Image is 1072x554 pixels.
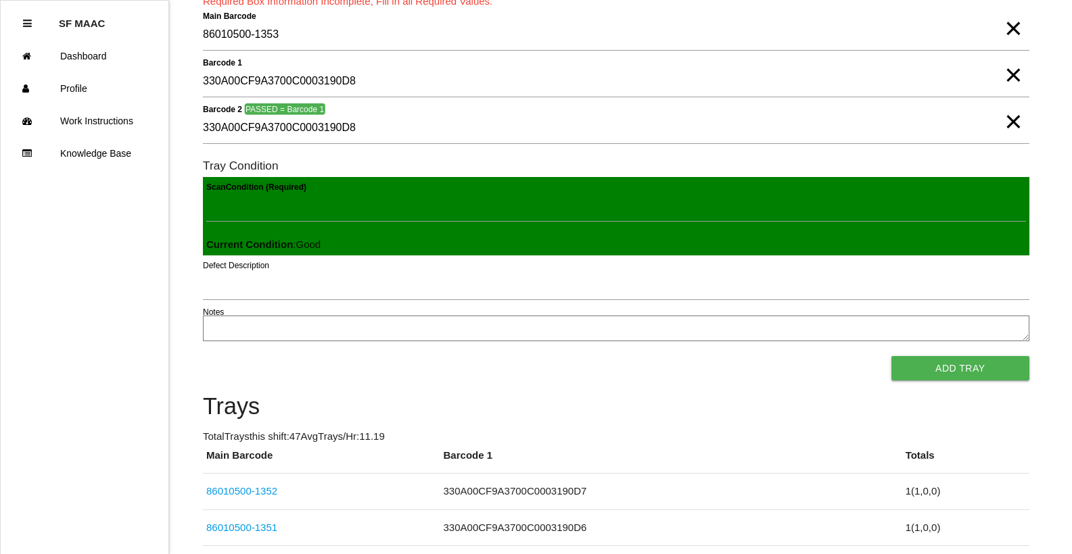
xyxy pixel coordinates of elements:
[1,137,168,170] a: Knowledge Base
[203,394,1029,420] h4: Trays
[203,159,1029,172] h6: Tray Condition
[1004,1,1022,28] span: Clear Input
[203,429,1029,445] p: Total Trays this shift: 47 Avg Trays /Hr: 11.19
[203,11,256,20] b: Main Barcode
[203,104,242,114] b: Barcode 2
[206,238,321,250] span: : Good
[902,448,1029,474] th: Totals
[440,509,902,546] td: 330A00CF9A3700C0003190D6
[1,40,168,72] a: Dashboard
[1,72,168,105] a: Profile
[206,182,306,191] b: Scan Condition (Required)
[206,485,277,497] a: 86010500-1352
[23,7,32,40] div: Close
[203,448,440,474] th: Main Barcode
[440,448,902,474] th: Barcode 1
[206,238,293,250] b: Current Condition
[59,7,105,29] p: SF MAAC
[902,474,1029,510] td: 1 ( 1 , 0 , 0 )
[203,306,224,318] label: Notes
[244,103,325,115] span: PASSED = Barcode 1
[203,57,242,67] b: Barcode 1
[203,20,1029,51] input: Required
[1004,95,1022,122] span: Clear Input
[206,522,277,533] a: 86010500-1351
[440,474,902,510] td: 330A00CF9A3700C0003190D7
[891,356,1029,380] button: Add Tray
[1004,48,1022,75] span: Clear Input
[1,105,168,137] a: Work Instructions
[902,509,1029,546] td: 1 ( 1 , 0 , 0 )
[203,259,269,272] label: Defect Description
